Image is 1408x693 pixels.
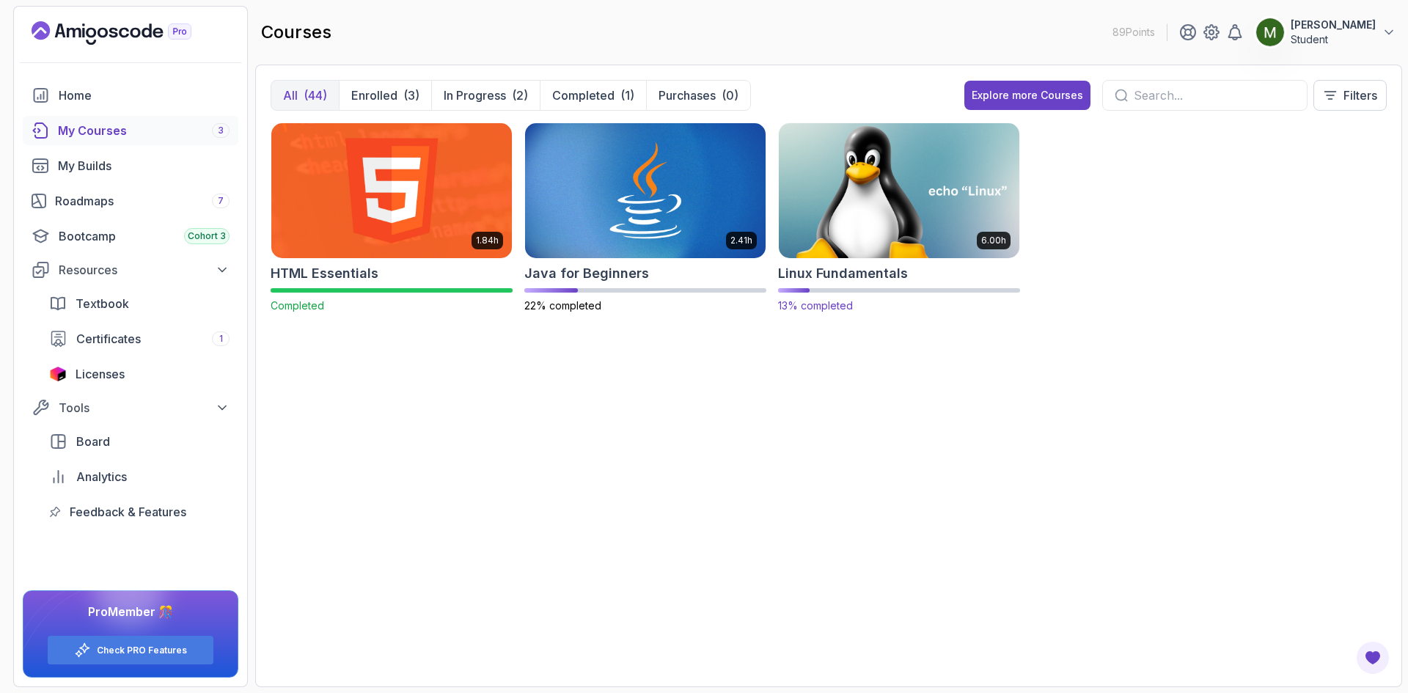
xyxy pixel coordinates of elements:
[40,324,238,353] a: certificates
[476,235,499,246] p: 1.84h
[403,87,419,104] div: (3)
[23,151,238,180] a: builds
[1343,87,1377,104] p: Filters
[76,330,141,348] span: Certificates
[1112,25,1155,40] p: 89 Points
[40,427,238,456] a: board
[730,235,752,246] p: 2.41h
[981,235,1006,246] p: 6.00h
[620,87,634,104] div: (1)
[40,359,238,389] a: licenses
[339,81,431,110] button: Enrolled(3)
[1255,18,1396,47] button: user profile image[PERSON_NAME]Student
[1256,18,1284,46] img: user profile image
[964,81,1090,110] button: Explore more Courses
[659,87,716,104] p: Purchases
[188,230,226,242] span: Cohort 3
[972,88,1083,103] div: Explore more Courses
[525,123,766,258] img: Java for Beginners card
[1313,80,1387,111] button: Filters
[59,261,230,279] div: Resources
[32,21,225,45] a: Landing page
[351,87,397,104] p: Enrolled
[271,123,512,258] img: HTML Essentials card
[40,497,238,527] a: feedback
[1291,32,1376,47] p: Student
[271,299,324,312] span: Completed
[722,87,738,104] div: (0)
[40,289,238,318] a: textbook
[524,263,649,284] h2: Java for Beginners
[304,87,327,104] div: (44)
[59,87,230,104] div: Home
[59,227,230,245] div: Bootcamp
[97,645,187,656] a: Check PRO Features
[58,122,230,139] div: My Courses
[76,433,110,450] span: Board
[76,365,125,383] span: Licenses
[1291,18,1376,32] p: [PERSON_NAME]
[271,263,378,284] h2: HTML Essentials
[23,81,238,110] a: home
[271,122,513,313] a: HTML Essentials card1.84hHTML EssentialsCompleted
[773,120,1025,261] img: Linux Fundamentals card
[778,263,908,284] h2: Linux Fundamentals
[59,399,230,417] div: Tools
[219,333,223,345] span: 1
[218,195,224,207] span: 7
[55,192,230,210] div: Roadmaps
[23,116,238,145] a: courses
[524,122,766,313] a: Java for Beginners card2.41hJava for Beginners22% completed
[540,81,646,110] button: Completed(1)
[524,299,601,312] span: 22% completed
[47,635,214,665] button: Check PRO Features
[444,87,506,104] p: In Progress
[58,157,230,175] div: My Builds
[283,87,298,104] p: All
[778,122,1020,313] a: Linux Fundamentals card6.00hLinux Fundamentals13% completed
[1355,640,1390,675] button: Open Feedback Button
[23,257,238,283] button: Resources
[76,468,127,485] span: Analytics
[40,462,238,491] a: analytics
[1134,87,1295,104] input: Search...
[218,125,224,136] span: 3
[23,186,238,216] a: roadmaps
[23,221,238,251] a: bootcamp
[70,503,186,521] span: Feedback & Features
[512,87,528,104] div: (2)
[76,295,129,312] span: Textbook
[23,395,238,421] button: Tools
[49,367,67,381] img: jetbrains icon
[778,299,853,312] span: 13% completed
[261,21,331,44] h2: courses
[552,87,615,104] p: Completed
[271,81,339,110] button: All(44)
[431,81,540,110] button: In Progress(2)
[646,81,750,110] button: Purchases(0)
